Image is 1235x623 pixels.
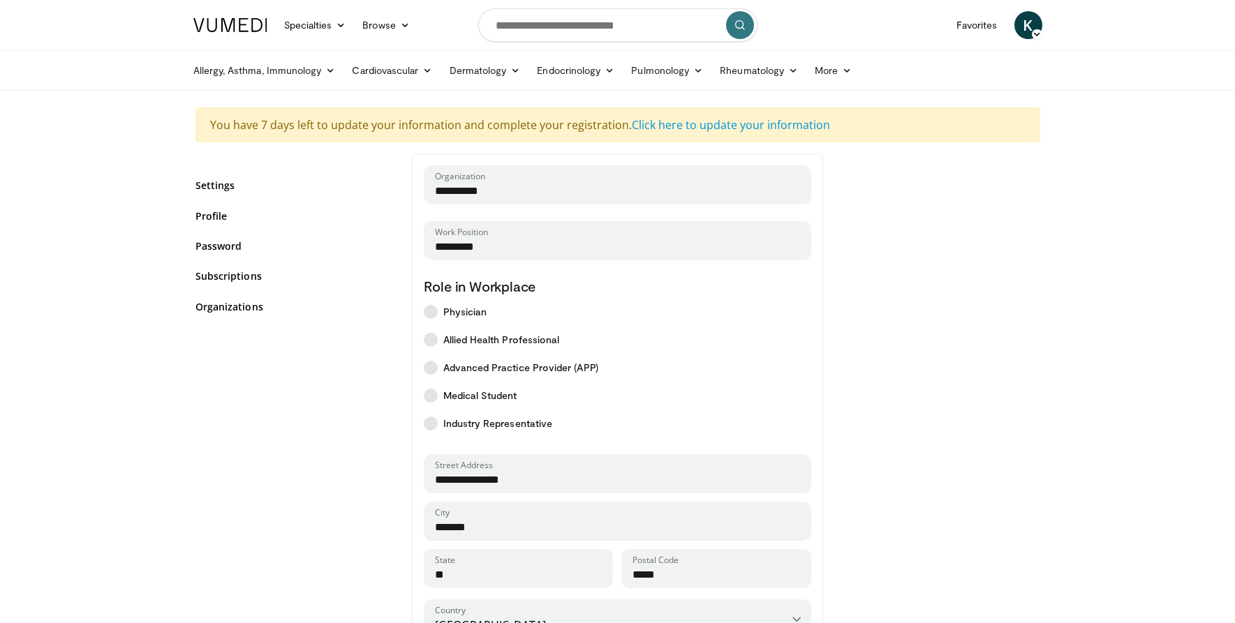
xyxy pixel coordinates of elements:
a: Click here to update your information [632,117,830,133]
a: Dermatology [441,57,529,84]
label: Work Position [435,227,488,238]
a: Favorites [948,11,1006,39]
div: You have 7 days left to update your information and complete your registration. [195,107,1040,142]
a: Profile [195,209,391,223]
a: Password [195,239,391,253]
a: Specialties [276,11,355,39]
span: Advanced Practice Provider (APP) [443,361,598,375]
a: Subscriptions [195,269,391,283]
span: Physician [443,305,487,319]
a: Settings [195,178,391,193]
label: State [435,555,455,566]
input: Search topics, interventions [478,8,757,42]
label: Street Address [435,460,493,471]
span: Medical Student [443,389,517,403]
a: Cardiovascular [343,57,441,84]
label: Postal Code [633,555,679,566]
img: VuMedi Logo [193,18,267,32]
label: City [435,507,450,518]
a: Pulmonology [623,57,711,84]
p: Role in Workplace [424,277,812,295]
span: Allied Health Professional [443,333,560,347]
a: K [1014,11,1042,39]
a: Browse [354,11,418,39]
a: Allergy, Asthma, Immunology [185,57,344,84]
label: Organization [435,171,485,182]
a: Rheumatology [711,57,806,84]
a: Endocrinology [528,57,623,84]
span: Industry Representative [443,416,553,430]
a: Organizations [195,299,391,314]
a: More [806,57,860,84]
